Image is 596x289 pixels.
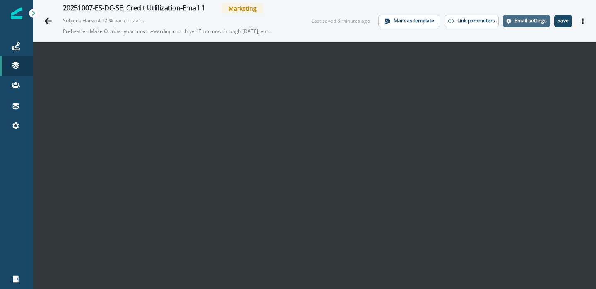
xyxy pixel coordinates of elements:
[445,15,499,27] button: Link parameters
[63,14,146,24] p: Subject: Harvest 1.5% back in statement credit
[394,18,434,24] p: Mark as template
[514,18,547,24] p: Email settings
[457,18,495,24] p: Link parameters
[312,17,370,25] div: Last saved 8 minutes ago
[63,4,205,13] div: 20251007-ES-DC-SE: Credit Utlilization-Email 1
[222,3,263,14] span: Marketing
[11,7,22,19] img: Inflection
[378,15,440,27] button: Mark as template
[63,24,270,38] p: Preheader: Make October your most rewarding month yet! From now through [DATE], you have the oppo...
[576,15,589,27] button: Actions
[40,13,56,29] button: Go back
[558,18,569,24] p: Save
[503,15,550,27] button: Settings
[554,15,572,27] button: Save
